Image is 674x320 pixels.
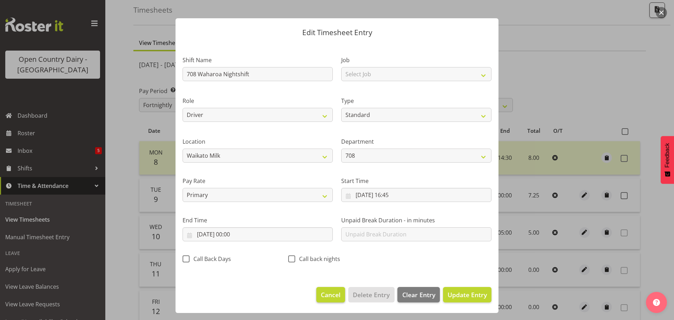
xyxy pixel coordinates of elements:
[183,56,333,64] label: Shift Name
[321,290,341,299] span: Cancel
[341,177,491,185] label: Start Time
[316,287,345,302] button: Cancel
[183,97,333,105] label: Role
[183,177,333,185] label: Pay Rate
[653,299,660,306] img: help-xxl-2.png
[448,290,487,299] span: Update Entry
[397,287,440,302] button: Clear Entry
[661,136,674,184] button: Feedback - Show survey
[353,290,390,299] span: Delete Entry
[341,137,491,146] label: Department
[341,56,491,64] label: Job
[190,255,231,262] span: Call Back Days
[183,137,333,146] label: Location
[348,287,394,302] button: Delete Entry
[183,216,333,224] label: End Time
[402,290,435,299] span: Clear Entry
[183,29,491,36] p: Edit Timesheet Entry
[295,255,340,262] span: Call back nights
[341,227,491,241] input: Unpaid Break Duration
[341,216,491,224] label: Unpaid Break Duration - in minutes
[664,143,670,168] span: Feedback
[183,67,333,81] input: Shift Name
[183,227,333,241] input: Click to select...
[341,97,491,105] label: Type
[443,287,491,302] button: Update Entry
[341,188,491,202] input: Click to select...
